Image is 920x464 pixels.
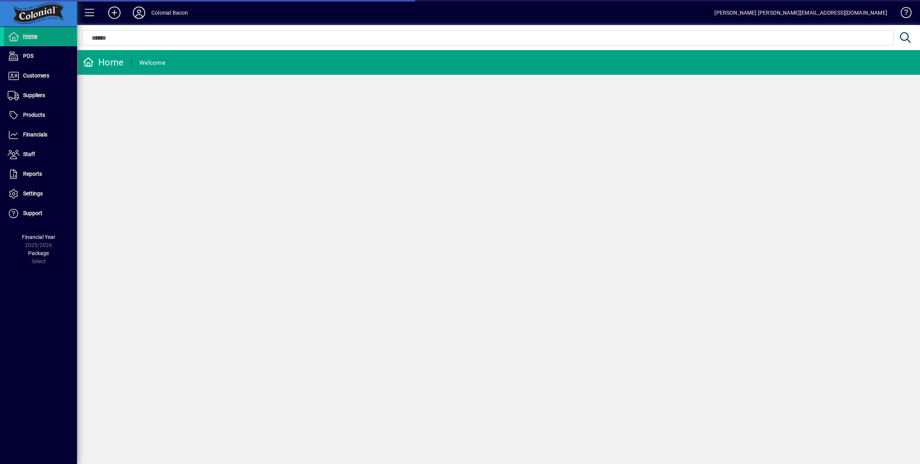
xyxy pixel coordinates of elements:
[4,106,77,125] a: Products
[23,131,47,138] span: Financials
[151,7,188,19] div: Colonial Bacon
[4,66,77,86] a: Customers
[83,56,124,69] div: Home
[714,7,887,19] div: [PERSON_NAME] [PERSON_NAME][EMAIL_ADDRESS][DOMAIN_NAME]
[28,250,49,256] span: Package
[4,165,77,184] a: Reports
[4,204,77,223] a: Support
[23,190,43,197] span: Settings
[23,151,35,157] span: Staff
[102,6,127,20] button: Add
[4,86,77,105] a: Suppliers
[23,72,49,79] span: Customers
[4,145,77,164] a: Staff
[22,234,55,240] span: Financial Year
[895,2,910,27] a: Knowledge Base
[4,184,77,203] a: Settings
[23,210,42,216] span: Support
[23,92,45,98] span: Suppliers
[127,6,151,20] button: Profile
[23,53,34,59] span: POS
[23,33,37,39] span: Home
[139,57,165,69] div: Welcome
[4,47,77,66] a: POS
[23,112,45,118] span: Products
[23,171,42,177] span: Reports
[4,125,77,145] a: Financials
